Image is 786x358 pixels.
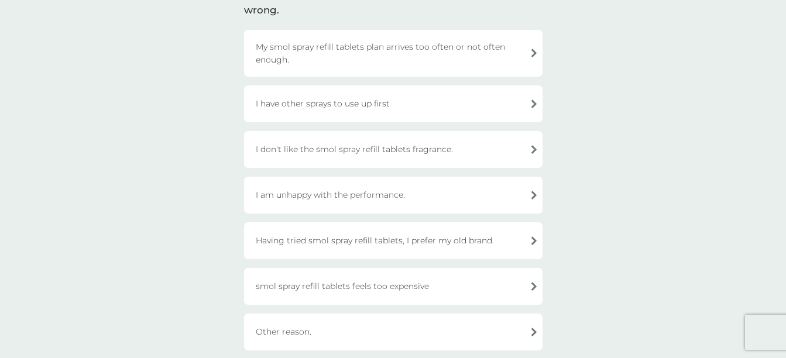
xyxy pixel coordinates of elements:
[244,268,543,305] div: smol spray refill tablets feels too expensive
[244,314,543,350] div: Other reason.
[244,177,543,214] div: I am unhappy with the performance.
[244,222,543,259] div: Having tried smol spray refill tablets, I prefer my old brand.
[244,85,543,122] div: I have other sprays to use up first
[244,131,543,168] div: I don't like the smol spray refill tablets fragrance.
[244,30,543,77] div: My smol spray refill tablets plan arrives too often or not often enough.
